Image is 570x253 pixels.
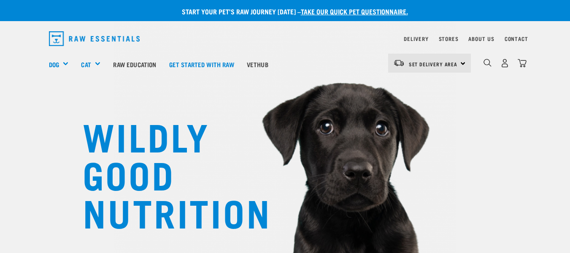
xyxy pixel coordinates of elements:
a: Dog [49,60,59,69]
nav: dropdown navigation [42,28,528,49]
a: Stores [439,37,459,40]
a: Delivery [404,37,428,40]
img: home-icon-1@2x.png [484,59,492,67]
img: home-icon@2x.png [518,59,527,68]
a: Vethub [240,47,275,81]
img: van-moving.png [393,59,405,67]
a: Get started with Raw [163,47,240,81]
a: Raw Education [107,47,162,81]
a: Cat [81,60,91,69]
h1: WILDLY GOOD NUTRITION [83,116,251,230]
img: Raw Essentials Logo [49,31,140,46]
a: About Us [468,37,494,40]
a: take our quick pet questionnaire. [301,9,408,13]
span: Set Delivery Area [409,63,458,65]
img: user.png [500,59,509,68]
a: Contact [505,37,528,40]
